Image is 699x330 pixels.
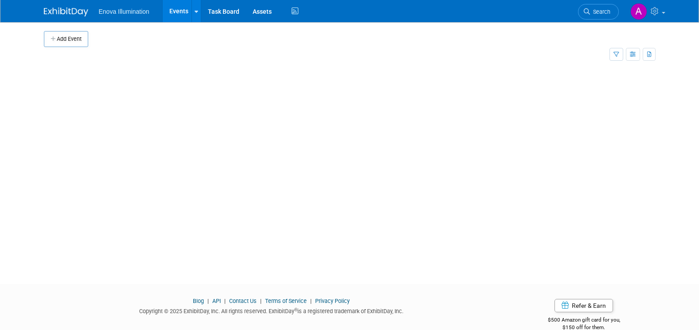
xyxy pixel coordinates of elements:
[590,8,610,15] span: Search
[205,298,211,304] span: |
[44,305,500,315] div: Copyright © 2025 ExhibitDay, Inc. All rights reserved. ExhibitDay is a registered trademark of Ex...
[315,298,350,304] a: Privacy Policy
[294,307,297,312] sup: ®
[308,298,314,304] span: |
[229,298,257,304] a: Contact Us
[99,8,149,15] span: Enova Illumination
[44,31,88,47] button: Add Event
[44,8,88,16] img: ExhibitDay
[555,299,613,312] a: Refer & Earn
[630,3,647,20] img: Andrea Miller
[578,4,619,20] a: Search
[212,298,221,304] a: API
[193,298,204,304] a: Blog
[222,298,228,304] span: |
[265,298,307,304] a: Terms of Service
[258,298,264,304] span: |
